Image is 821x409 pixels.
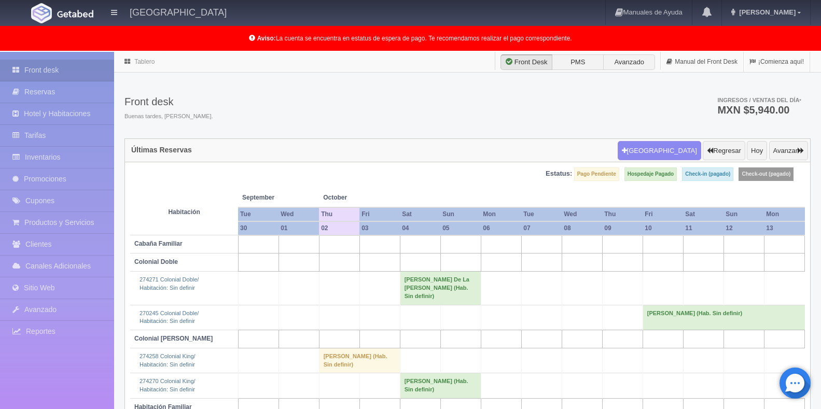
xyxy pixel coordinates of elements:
[168,208,200,216] strong: Habitación
[124,112,213,121] span: Buenas tardes, [PERSON_NAME].
[319,207,359,221] th: Thu
[562,207,602,221] th: Wed
[602,221,643,235] th: 09
[624,167,677,181] label: Hospedaje Pagado
[134,258,178,265] b: Colonial Doble
[400,221,440,235] th: 04
[359,207,400,221] th: Fri
[643,207,683,221] th: Fri
[764,221,804,235] th: 13
[769,141,808,161] button: Avanzar
[319,348,400,373] td: [PERSON_NAME] (Hab. Sin definir)
[279,221,319,235] th: 01
[400,373,481,398] td: [PERSON_NAME] (Hab. Sin definir)
[242,193,315,202] span: September
[481,207,521,221] th: Mon
[643,221,683,235] th: 10
[140,353,196,368] a: 274258 Colonial King/Habitación: Sin definir
[723,221,764,235] th: 12
[238,221,279,235] th: 30
[130,5,227,18] h4: [GEOGRAPHIC_DATA]
[134,58,155,65] a: Tablero
[400,207,440,221] th: Sat
[359,221,400,235] th: 03
[124,96,213,107] h3: Front desk
[602,207,643,221] th: Thu
[562,221,602,235] th: 08
[682,167,733,181] label: Check-in (pagado)
[744,52,810,72] a: ¡Comienza aquí!
[747,141,767,161] button: Hoy
[603,54,655,70] label: Avanzado
[440,207,481,221] th: Sun
[481,221,521,235] th: 06
[683,207,723,221] th: Sat
[736,8,796,16] span: [PERSON_NAME]
[140,276,199,291] a: 274271 Colonial Doble/Habitación: Sin definir
[279,207,319,221] th: Wed
[257,35,276,42] b: Aviso:
[703,141,745,161] button: Regresar
[723,207,764,221] th: Sun
[574,167,619,181] label: Pago Pendiente
[400,272,481,305] td: [PERSON_NAME] De La [PERSON_NAME] (Hab. Sin definir)
[140,378,196,392] a: 274270 Colonial King/Habitación: Sin definir
[31,3,52,23] img: Getabed
[683,221,723,235] th: 11
[319,221,359,235] th: 02
[140,310,199,325] a: 270245 Colonial Doble/Habitación: Sin definir
[521,221,562,235] th: 07
[440,221,481,235] th: 05
[552,54,604,70] label: PMS
[57,10,93,18] img: Getabed
[500,54,552,70] label: Front Desk
[764,207,804,221] th: Mon
[131,146,192,154] h4: Últimas Reservas
[661,52,743,72] a: Manual del Front Desk
[134,335,213,342] b: Colonial [PERSON_NAME]
[643,305,804,330] td: [PERSON_NAME] (Hab. Sin definir)
[717,97,801,103] span: Ingresos / Ventas del día
[238,207,279,221] th: Tue
[717,105,801,115] h3: MXN $5,940.00
[323,193,396,202] span: October
[521,207,562,221] th: Tue
[546,169,572,179] label: Estatus:
[739,167,794,181] label: Check-out (pagado)
[618,141,701,161] button: [GEOGRAPHIC_DATA]
[134,240,183,247] b: Cabaña Familiar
